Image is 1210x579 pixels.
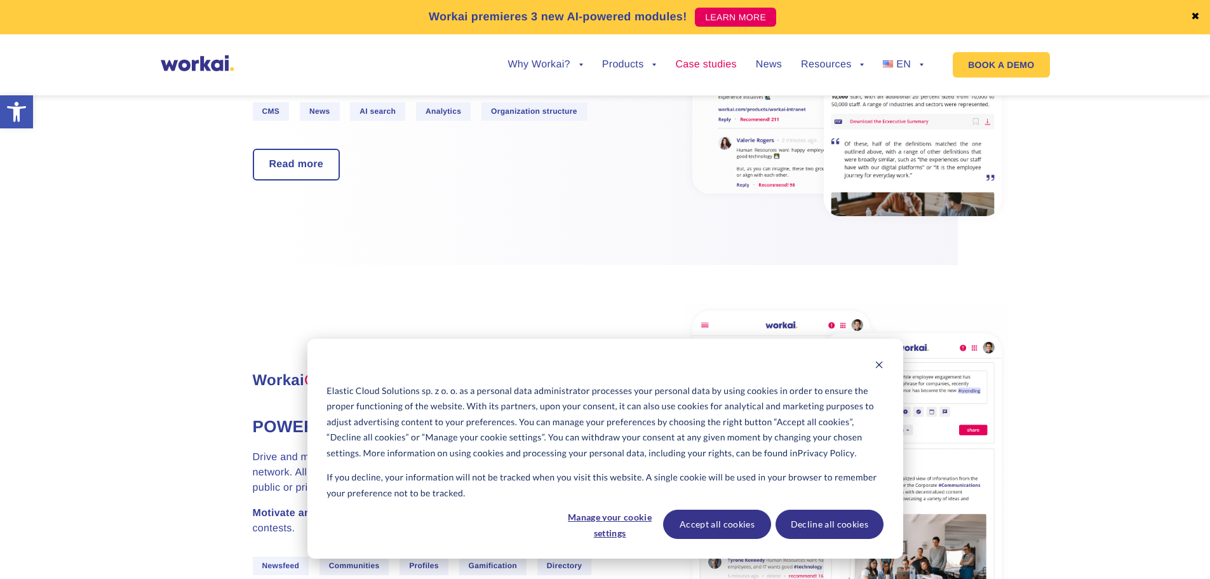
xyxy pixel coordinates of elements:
[896,59,911,70] span: EN
[350,102,405,121] span: AI search
[300,102,340,121] span: News
[326,383,883,461] p: Elastic Cloud Solutions sp. z o. o. as a personal data administrator processes your personal data...
[801,60,864,70] a: Resources
[6,470,349,573] iframe: Popup CTA
[319,557,389,575] span: Communities
[675,60,736,70] a: Case studies
[875,358,884,374] button: Dismiss cookie banner
[416,102,471,121] span: Analytics
[459,557,527,575] span: Gamification
[663,510,771,539] button: Accept all cookies
[400,557,448,575] span: Profiles
[537,557,592,575] span: Directory
[254,150,339,179] a: Read more
[953,52,1049,78] a: BOOK A DEMO
[481,102,587,121] span: Organization structure
[326,470,883,501] p: If you decline, your information will not be tracked when you visit this website. A single cookie...
[307,339,903,559] div: Cookie banner
[776,510,884,539] button: Decline all cookies
[602,60,657,70] a: Products
[695,8,776,27] a: LEARN MORE
[756,60,782,70] a: News
[253,369,634,392] h3: Workai
[798,446,855,461] a: Privacy Policy
[253,415,634,438] h4: Powerful social engagement
[253,102,290,121] span: CMS
[508,60,582,70] a: Why Workai?
[429,8,687,25] p: Workai premieres 3 new AI-powered modules!
[304,372,391,389] span: Connections
[1191,12,1200,22] a: ✖
[253,450,634,496] p: Drive and monitor employee engagement with the help of the internal social network. Allow people ...
[561,510,659,539] button: Manage your cookie settings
